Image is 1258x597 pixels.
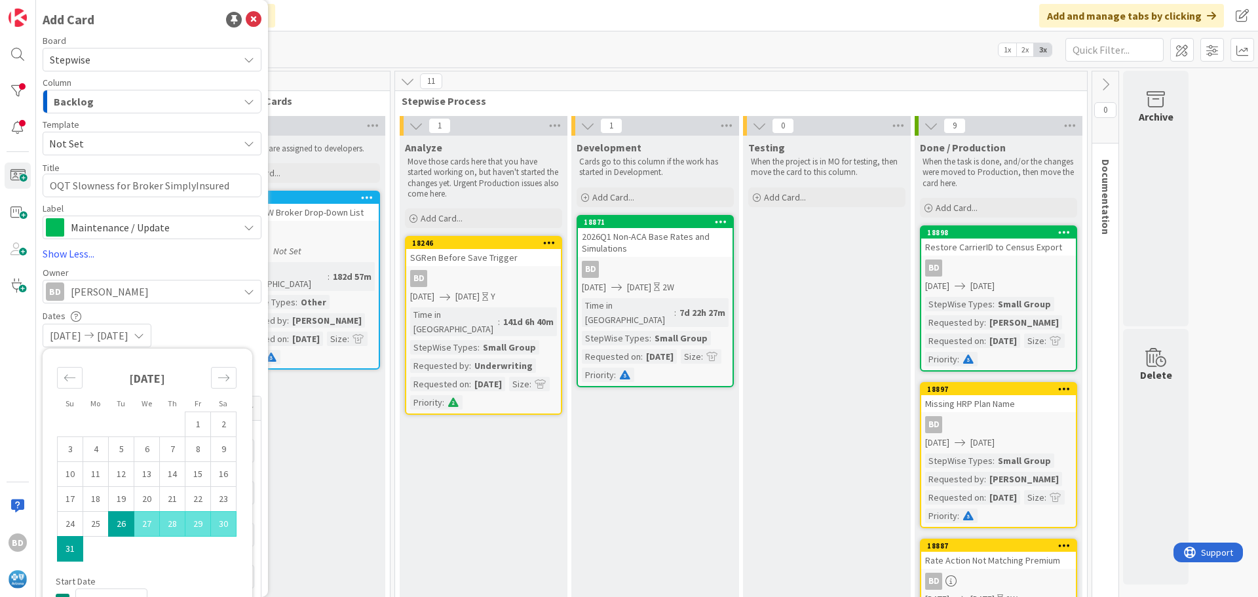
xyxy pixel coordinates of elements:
[582,368,614,382] div: Priority
[330,269,375,284] div: 182d 57m
[925,573,942,590] div: BD
[600,118,622,134] span: 1
[160,462,185,487] td: Choose Thursday, 08/14/2025 12:00 PM as your check-in date. It’s available.
[681,349,701,364] div: Size
[943,118,966,134] span: 9
[986,490,1020,505] div: [DATE]
[1034,43,1052,56] span: 3x
[287,332,289,346] span: :
[921,227,1076,256] div: 18898Restore CarrierID to Census Export
[43,311,66,320] span: Dates
[328,269,330,284] span: :
[43,78,71,87] span: Column
[134,437,160,462] td: Choose Wednesday, 08/06/2025 12:00 PM as your check-in date. It’s available.
[480,340,539,355] div: Small Group
[957,352,959,366] span: :
[1024,490,1044,505] div: Size
[984,334,986,348] span: :
[54,93,94,110] span: Backlog
[83,462,109,487] td: Choose Monday, 08/11/2025 12:00 PM as your check-in date. It’s available.
[410,340,478,355] div: StepWise Types
[50,328,81,343] span: [DATE]
[674,305,676,320] span: :
[995,453,1054,468] div: Small Group
[455,290,480,303] span: [DATE]
[297,295,330,309] div: Other
[134,462,160,487] td: Choose Wednesday, 08/13/2025 12:00 PM as your check-in date. It’s available.
[641,349,643,364] span: :
[500,315,557,329] div: 141d 6h 40m
[97,328,128,343] span: [DATE]
[921,227,1076,239] div: 18898
[925,260,942,277] div: BD
[289,332,323,346] div: [DATE]
[469,377,471,391] span: :
[627,280,651,294] span: [DATE]
[927,385,1076,394] div: 18897
[58,437,83,462] td: Choose Sunday, 08/03/2025 12:00 PM as your check-in date. It’s available.
[1044,490,1046,505] span: :
[920,141,1006,154] span: Done / Production
[582,331,649,345] div: StepWise Types
[577,215,734,387] a: 188712026Q1 Non-ACA Base Rates and SimulationsBD[DATE][DATE]2WTime in [GEOGRAPHIC_DATA]:7d 22h 27...
[999,43,1016,56] span: 1x
[83,512,109,537] td: Choose Monday, 08/25/2025 12:00 PM as your check-in date. It’s available.
[66,398,74,408] small: Su
[925,453,993,468] div: StepWise Types
[925,472,984,486] div: Requested by
[920,382,1077,528] a: 18897Missing HRP Plan NameBD[DATE][DATE]StepWise Types:Small GroupRequested by:[PERSON_NAME]Reque...
[491,290,495,303] div: Y
[224,192,379,221] div: 17951Refresh SW Broker Drop-Down List
[225,144,377,154] p: These cards are assigned to developers.
[925,315,984,330] div: Requested by
[920,225,1077,372] a: 18898Restore CarrierID to Census ExportBD[DATE][DATE]StepWise Types:Small GroupRequested by:[PERS...
[1140,367,1172,383] div: Delete
[412,239,561,248] div: 18246
[211,412,237,437] td: Choose Saturday, 08/02/2025 12:00 PM as your check-in date. It’s available.
[9,9,27,27] img: Visit kanbanzone.com
[582,280,606,294] span: [DATE]
[9,570,27,588] img: avatar
[58,537,83,562] td: Selected as end date. Sunday, 08/31/2025 12:00 PM
[289,313,365,328] div: [PERSON_NAME]
[71,218,232,237] span: Maintenance / Update
[1139,109,1173,125] div: Archive
[582,298,674,327] div: Time in [GEOGRAPHIC_DATA]
[58,512,83,537] td: Choose Sunday, 08/24/2025 12:00 PM as your check-in date. It’s available.
[273,245,301,257] i: Not Set
[224,225,379,242] div: BD
[984,472,986,486] span: :
[410,307,498,336] div: Time in [GEOGRAPHIC_DATA]
[1099,159,1113,235] span: Documentation
[764,191,806,203] span: Add Card...
[925,334,984,348] div: Requested on
[509,377,529,391] div: Size
[1024,334,1044,348] div: Size
[748,141,785,154] span: Testing
[410,395,442,410] div: Priority
[134,512,160,537] td: Selected. Wednesday, 08/27/2025 12:00 PM
[219,94,373,107] span: Assigned Cards
[529,377,531,391] span: :
[921,260,1076,277] div: BD
[49,135,229,152] span: Not Set
[185,462,211,487] td: Choose Friday, 08/15/2025 12:00 PM as your check-in date. It’s available.
[410,358,469,373] div: Requested by
[211,462,237,487] td: Choose Saturday, 08/16/2025 12:00 PM as your check-in date. It’s available.
[117,398,125,408] small: Tu
[925,279,949,293] span: [DATE]
[923,157,1075,189] p: When the task is done, and/or the changes were moved to Production, then move the card here.
[287,313,289,328] span: :
[662,280,674,294] div: 2W
[160,437,185,462] td: Choose Thursday, 08/07/2025 12:00 PM as your check-in date. It’s available.
[160,512,185,537] td: Selected. Thursday, 08/28/2025 12:00 PM
[90,398,100,408] small: Mo
[584,218,733,227] div: 18871
[129,371,165,386] strong: [DATE]
[142,398,152,408] small: We
[429,118,451,134] span: 1
[406,237,561,249] div: 18246
[83,437,109,462] td: Choose Monday, 08/04/2025 12:00 PM as your check-in date. It’s available.
[984,490,986,505] span: :
[921,383,1076,395] div: 18897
